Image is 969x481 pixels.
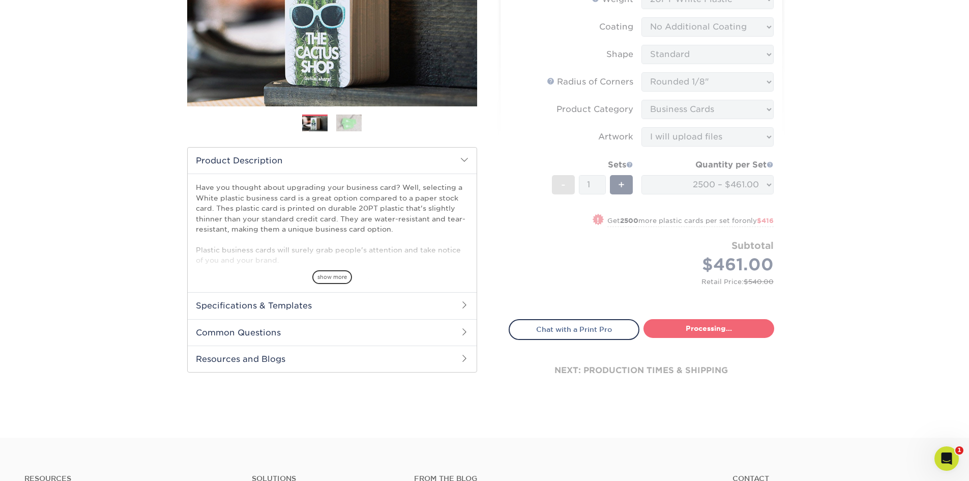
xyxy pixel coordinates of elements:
[955,446,963,455] span: 1
[188,292,477,319] h2: Specifications & Templates
[934,446,959,471] iframe: Intercom live chat
[509,340,774,401] div: next: production times & shipping
[643,319,774,337] a: Processing...
[188,346,477,372] h2: Resources and Blogs
[302,115,328,133] img: Plastic Cards 01
[188,319,477,346] h2: Common Questions
[312,270,352,284] span: show more
[336,114,362,132] img: Plastic Cards 02
[3,450,86,477] iframe: Google Customer Reviews
[196,182,468,463] p: Have you thought about upgrading your business card? Well, selecting a White plastic business car...
[188,148,477,174] h2: Product Description
[509,319,639,339] a: Chat with a Print Pro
